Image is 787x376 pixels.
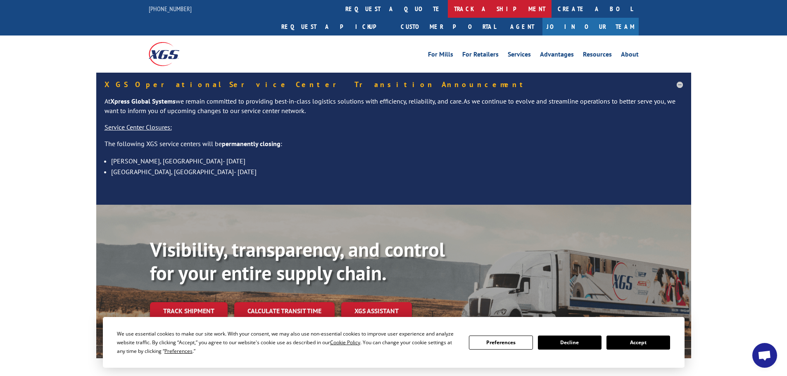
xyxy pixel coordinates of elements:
[222,140,281,148] strong: permanently closing
[149,5,192,13] a: [PHONE_NUMBER]
[150,236,445,286] b: Visibility, transparency, and control for your entire supply chain.
[538,336,602,350] button: Decline
[111,166,683,177] li: [GEOGRAPHIC_DATA], [GEOGRAPHIC_DATA]- [DATE]
[621,51,639,60] a: About
[395,18,502,35] a: Customer Portal
[234,302,335,320] a: Calculate transit time
[103,317,685,368] div: Cookie Consent Prompt
[111,156,683,166] li: [PERSON_NAME], [GEOGRAPHIC_DATA]- [DATE]
[105,139,683,156] p: The following XGS service centers will be :
[428,51,453,60] a: For Mills
[752,343,777,368] a: Open chat
[110,97,176,105] strong: Xpress Global Systems
[606,336,670,350] button: Accept
[540,51,574,60] a: Advantages
[462,51,499,60] a: For Retailers
[275,18,395,35] a: Request a pickup
[150,302,228,319] a: Track shipment
[164,348,193,355] span: Preferences
[502,18,542,35] a: Agent
[105,123,172,131] u: Service Center Closures:
[330,339,360,346] span: Cookie Policy
[105,97,683,123] p: At we remain committed to providing best-in-class logistics solutions with efficiency, reliabilit...
[469,336,533,350] button: Preferences
[542,18,639,35] a: Join Our Team
[508,51,531,60] a: Services
[117,329,459,355] div: We use essential cookies to make our site work. With your consent, we may also use non-essential ...
[341,302,412,320] a: XGS ASSISTANT
[105,81,683,88] h5: XGS Operational Service Center Transition Announcement
[583,51,612,60] a: Resources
